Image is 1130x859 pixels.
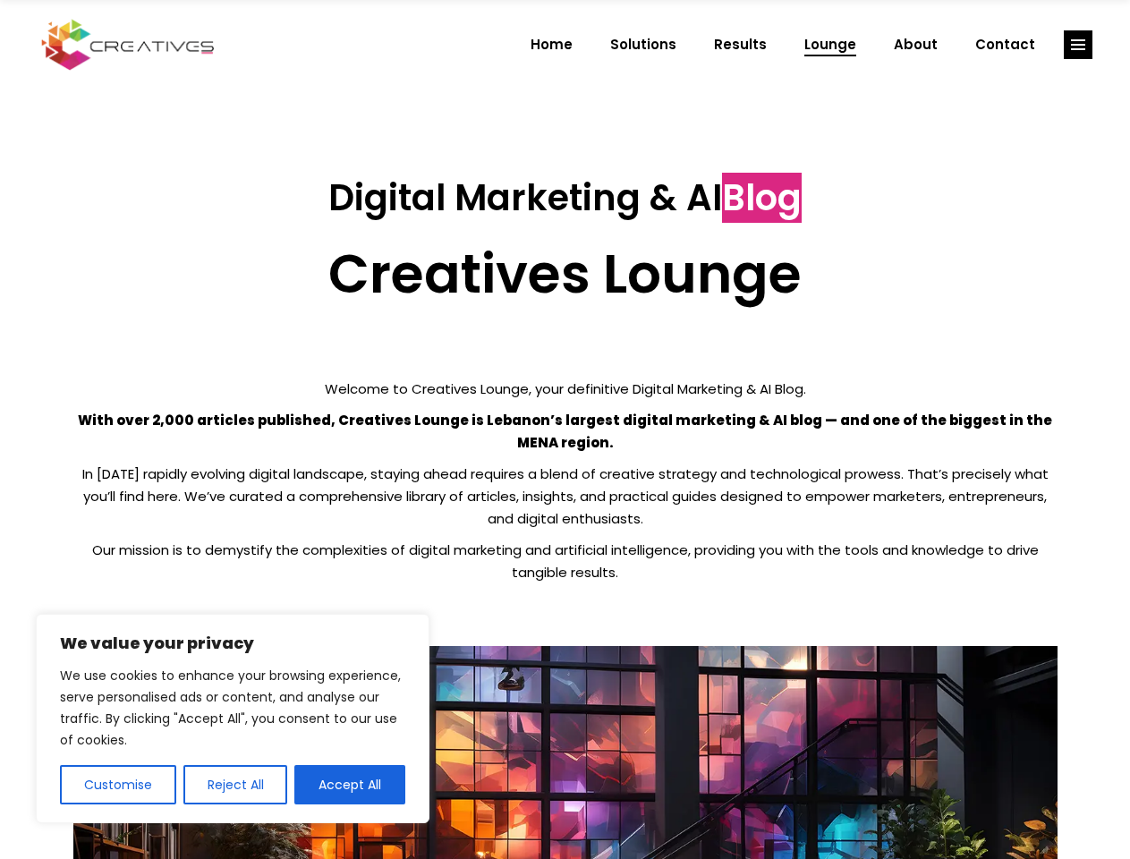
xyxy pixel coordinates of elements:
[875,21,956,68] a: About
[804,21,856,68] span: Lounge
[78,411,1052,452] strong: With over 2,000 articles published, Creatives Lounge is Lebanon’s largest digital marketing & AI ...
[60,633,405,654] p: We value your privacy
[531,21,573,68] span: Home
[956,21,1054,68] a: Contact
[591,21,695,68] a: Solutions
[183,765,288,804] button: Reject All
[714,21,767,68] span: Results
[610,21,676,68] span: Solutions
[73,463,1058,530] p: In [DATE] rapidly evolving digital landscape, staying ahead requires a blend of creative strategy...
[73,176,1058,219] h3: Digital Marketing & AI
[73,539,1058,583] p: Our mission is to demystify the complexities of digital marketing and artificial intelligence, pr...
[512,21,591,68] a: Home
[36,614,429,823] div: We value your privacy
[60,765,176,804] button: Customise
[786,21,875,68] a: Lounge
[73,242,1058,306] h2: Creatives Lounge
[60,665,405,751] p: We use cookies to enhance your browsing experience, serve personalised ads or content, and analys...
[73,378,1058,400] p: Welcome to Creatives Lounge, your definitive Digital Marketing & AI Blog.
[294,765,405,804] button: Accept All
[722,173,802,223] span: Blog
[894,21,938,68] span: About
[1064,30,1092,59] a: link
[38,17,218,72] img: Creatives
[975,21,1035,68] span: Contact
[695,21,786,68] a: Results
